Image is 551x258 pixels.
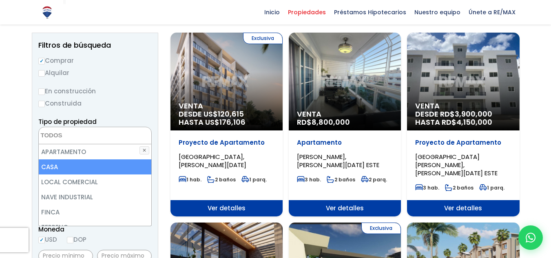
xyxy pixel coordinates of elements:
label: Alquilar [38,68,152,78]
span: 3 hab. [415,184,439,191]
p: Apartamento [297,139,393,147]
span: 2 baños [207,176,236,183]
span: Exclusiva [361,223,401,234]
span: Ver detalles [170,200,283,216]
span: 1 hab. [179,176,201,183]
span: Ver detalles [289,200,401,216]
span: 120,615 [218,109,244,119]
li: TERRENO [39,220,151,235]
span: 4,150,000 [456,117,492,127]
span: HASTA RD$ [415,118,511,126]
input: DOP [67,237,73,243]
p: Proyecto de Apartamento [179,139,274,147]
span: Propiedades [284,6,330,18]
button: ✕ [139,146,149,154]
input: Alquilar [38,70,45,77]
span: HASTA US$ [179,118,274,126]
span: DESDE RD$ [415,110,511,126]
span: Ver detalles [407,200,519,216]
span: 1 parq. [241,176,267,183]
span: Únete a RE/MAX [465,6,520,18]
span: RD$ [297,117,350,127]
li: LOCAL COMERCIAL [39,174,151,190]
img: Logo de REMAX [40,5,54,20]
span: Venta [297,110,393,118]
li: FINCA [39,205,151,220]
a: Venta RD$8,800,000 Apartamento [PERSON_NAME], [PERSON_NAME][DATE] ESTE 3 hab. 2 baños 2 parq. Ver... [289,33,401,216]
input: Comprar [38,58,45,64]
span: 2 baños [327,176,355,183]
span: [PERSON_NAME], [PERSON_NAME][DATE] ESTE [297,152,379,169]
span: Inicio [260,6,284,18]
span: [GEOGRAPHIC_DATA], [PERSON_NAME][DATE] [179,152,246,169]
label: Comprar [38,55,152,66]
span: 8,800,000 [312,117,350,127]
span: [GEOGRAPHIC_DATA][PERSON_NAME], [PERSON_NAME][DATE] ESTE [415,152,498,177]
span: Tipo de propiedad [38,117,97,126]
label: DOP [67,234,86,245]
span: Venta [415,102,511,110]
span: Venta [179,102,274,110]
li: NAVE INDUSTRIAL [39,190,151,205]
label: USD [38,234,57,245]
span: Exclusiva [243,33,283,44]
textarea: Search [39,127,118,145]
span: 3,900,000 [455,109,492,119]
label: Construida [38,98,152,108]
input: Construida [38,101,45,107]
p: Proyecto de Apartamento [415,139,511,147]
span: DESDE US$ [179,110,274,126]
li: APARTAMENTO [39,144,151,159]
a: Exclusiva Venta DESDE US$120,615 HASTA US$176,106 Proyecto de Apartamento [GEOGRAPHIC_DATA], [PER... [170,33,283,216]
label: En construcción [38,86,152,96]
span: Préstamos Hipotecarios [330,6,410,18]
span: 176,106 [219,117,246,127]
span: 2 baños [445,184,474,191]
span: Nuestro equipo [410,6,465,18]
input: USD [38,237,45,243]
li: CASA [39,159,151,174]
span: 2 parq. [361,176,387,183]
span: 3 hab. [297,176,321,183]
a: Venta DESDE RD$3,900,000 HASTA RD$4,150,000 Proyecto de Apartamento [GEOGRAPHIC_DATA][PERSON_NAME... [407,33,519,216]
span: Moneda [38,224,152,234]
input: En construcción [38,88,45,95]
span: 1 parq. [479,184,505,191]
h2: Filtros de búsqueda [38,41,152,49]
